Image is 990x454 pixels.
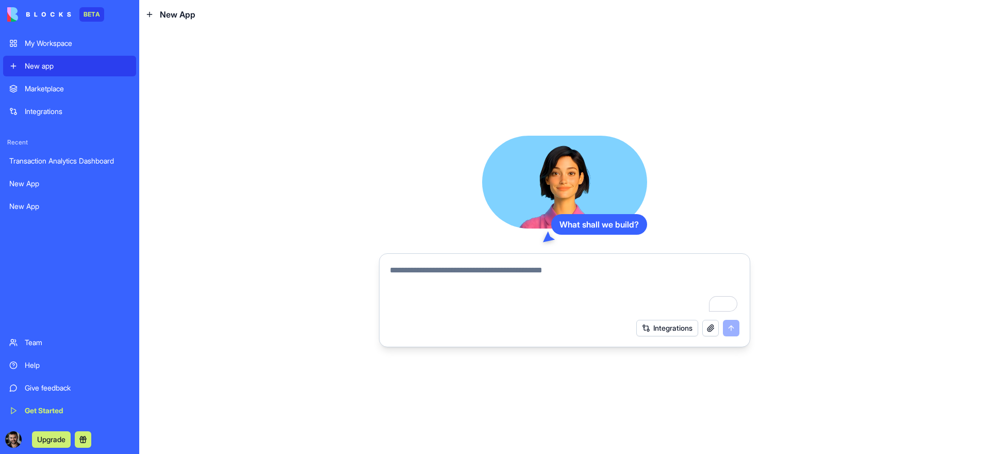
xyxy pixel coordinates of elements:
img: ACg8ocIhLtIJhtGR8oHzY_JOKl4a9iA24r-rWX_L4myQwbBt2wb0UYe2rA=s96-c [5,431,22,448]
span: New App [160,8,195,21]
a: BETA [7,7,104,22]
a: Transaction Analytics Dashboard [3,151,136,171]
a: Get Started [3,400,136,421]
a: Integrations [3,101,136,122]
div: Team [25,337,130,348]
a: New app [3,56,136,76]
a: My Workspace [3,33,136,54]
div: New app [25,61,130,71]
a: Give feedback [3,378,136,398]
div: Marketplace [25,84,130,94]
div: Transaction Analytics Dashboard [9,156,130,166]
button: Upgrade [32,431,71,448]
div: Get Started [25,406,130,416]
div: Help [25,360,130,370]
button: Integrations [636,320,698,336]
a: Help [3,355,136,376]
div: Integrations [25,106,130,117]
img: logo [7,7,71,22]
a: Marketplace [3,78,136,99]
div: New App [9,179,130,189]
div: New App [9,201,130,212]
span: Recent [3,138,136,147]
div: BETA [79,7,104,22]
a: Upgrade [32,434,71,444]
div: Give feedback [25,383,130,393]
a: New App [3,196,136,217]
a: New App [3,173,136,194]
textarea: To enrich screen reader interactions, please activate Accessibility in Grammarly extension settings [390,264,739,314]
div: What shall we build? [551,214,647,235]
a: Team [3,332,136,353]
div: My Workspace [25,38,130,48]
